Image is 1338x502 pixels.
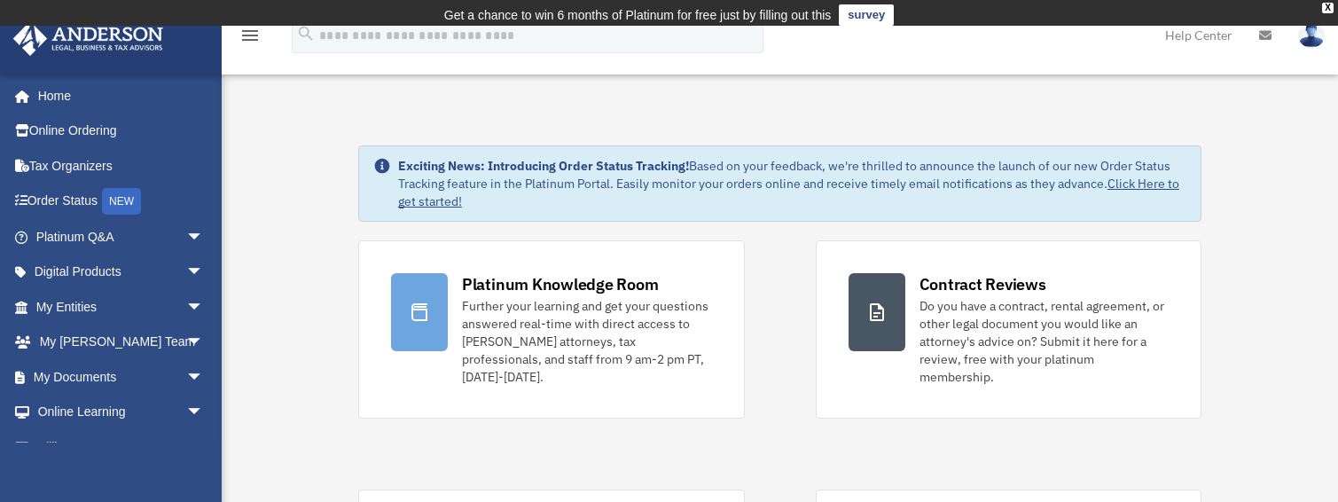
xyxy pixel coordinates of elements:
span: arrow_drop_down [186,359,222,396]
a: Online Learningarrow_drop_down [12,395,231,430]
div: NEW [102,188,141,215]
a: Contract Reviews Do you have a contract, rental agreement, or other legal document you would like... [816,240,1202,419]
span: arrow_drop_down [186,395,222,431]
a: My [PERSON_NAME] Teamarrow_drop_down [12,325,231,360]
div: Get a chance to win 6 months of Platinum for free just by filling out this [444,4,832,26]
img: Anderson Advisors Platinum Portal [8,21,168,56]
a: Click Here to get started! [398,176,1179,209]
div: Do you have a contract, rental agreement, or other legal document you would like an attorney's ad... [919,297,1170,386]
a: survey [839,4,894,26]
span: arrow_drop_down [186,325,222,361]
div: Platinum Knowledge Room [462,273,659,295]
a: Online Ordering [12,114,231,149]
span: arrow_drop_down [186,219,222,255]
span: arrow_drop_down [186,289,222,326]
i: menu [239,25,261,46]
a: Platinum Knowledge Room Further your learning and get your questions answered real-time with dire... [358,240,745,419]
strong: Exciting News: Introducing Order Status Tracking! [398,158,689,174]
a: Order StatusNEW [12,184,231,220]
a: Home [12,78,222,114]
div: close [1322,3,1334,13]
a: Platinum Q&Aarrow_drop_down [12,219,231,255]
a: Digital Productsarrow_drop_down [12,255,231,290]
div: Based on your feedback, we're thrilled to announce the launch of our new Order Status Tracking fe... [398,157,1186,210]
div: Contract Reviews [919,273,1046,295]
a: My Documentsarrow_drop_down [12,359,231,395]
a: My Entitiesarrow_drop_down [12,289,231,325]
a: menu [239,31,261,46]
i: search [296,24,316,43]
a: Tax Organizers [12,148,231,184]
span: arrow_drop_down [186,255,222,291]
span: arrow_drop_down [186,429,222,466]
img: User Pic [1298,22,1325,48]
div: Further your learning and get your questions answered real-time with direct access to [PERSON_NAM... [462,297,712,386]
a: Billingarrow_drop_down [12,429,231,465]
